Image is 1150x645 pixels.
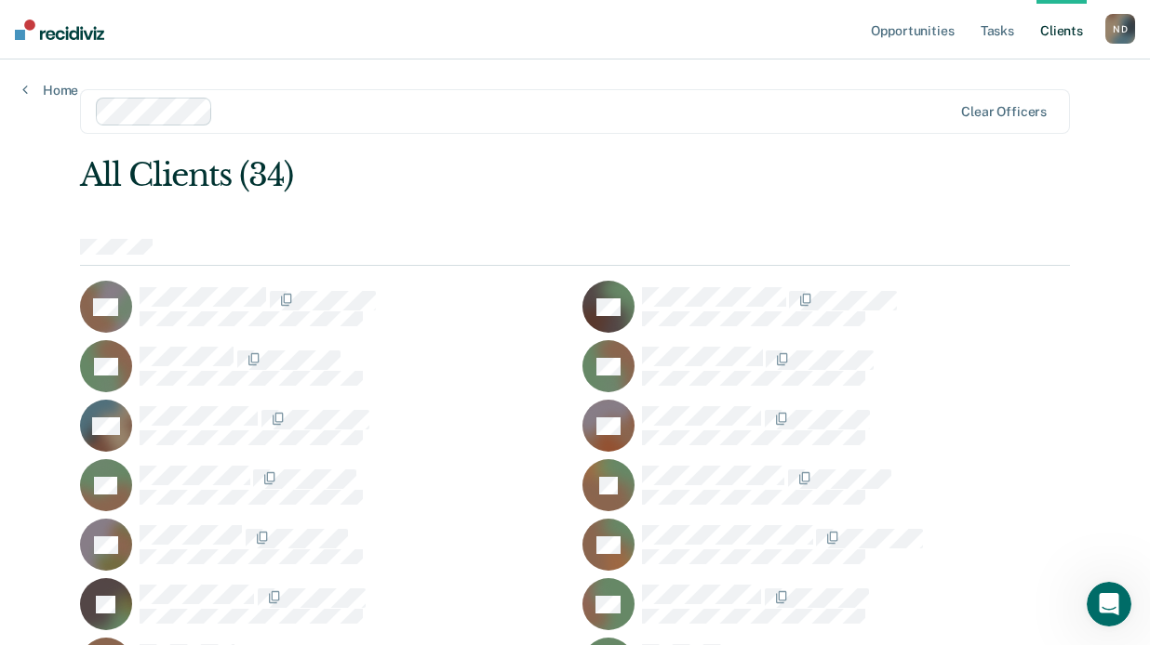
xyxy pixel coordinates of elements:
[1105,14,1135,44] div: N D
[80,156,873,194] div: All Clients (34)
[961,104,1047,120] div: Clear officers
[1087,582,1131,626] iframe: Intercom live chat
[15,20,104,40] img: Recidiviz
[1105,14,1135,44] button: ND
[22,82,78,99] a: Home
